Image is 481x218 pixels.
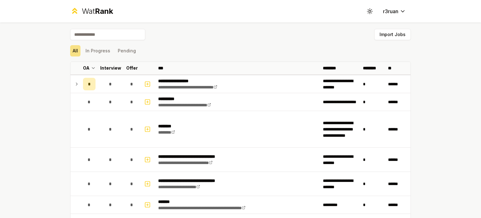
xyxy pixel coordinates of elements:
p: OA [83,65,90,71]
a: WatRank [70,6,113,16]
button: Pending [115,45,138,56]
p: Offer [126,65,138,71]
button: r3ruan [378,6,411,17]
p: Interview [100,65,121,71]
button: All [70,45,80,56]
button: Import Jobs [374,29,411,40]
button: In Progress [83,45,113,56]
span: r3ruan [383,8,398,15]
span: Rank [95,7,113,16]
div: Wat [82,6,113,16]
